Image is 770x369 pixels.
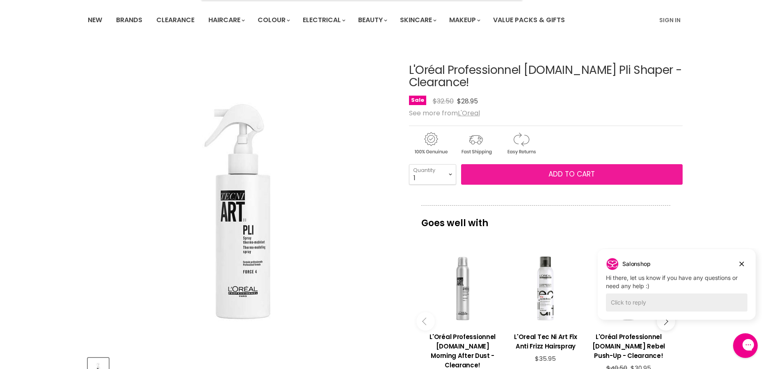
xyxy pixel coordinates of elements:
[548,169,595,179] span: Add to cart
[499,131,543,156] img: returns.gif
[457,96,478,106] span: $28.95
[150,11,201,29] a: Clearance
[591,326,666,364] a: View product:L'Oréal Professionnel Tecni.Art Rebel Push-Up - Clearance!
[592,248,762,332] iframe: Gorgias live chat campaigns
[454,131,498,156] img: shipping.gif
[110,11,149,29] a: Brands
[433,96,454,106] span: $32.50
[88,44,394,350] div: L'Oréal Professionnel Tecni.Art Pli Shaper - Clearance! image. Click or Scroll to Zoom.
[251,11,295,29] a: Colour
[487,11,571,29] a: Value Packs & Gifts
[508,326,583,355] a: View product:L'Oreal Tec Ni Art Fix Anti Frizz Hairspray
[508,332,583,351] h3: L'Oreal Tec Ni Art Fix Anti Frizz Hairspray
[82,11,108,29] a: New
[394,11,441,29] a: Skincare
[409,64,683,89] h1: L'Oréal Professionnel [DOMAIN_NAME] Pli Shaper - Clearance!
[78,8,693,32] nav: Main
[82,8,613,32] ul: Main menu
[729,330,762,361] iframe: Gorgias live chat messenger
[409,164,456,185] select: Quantity
[297,11,350,29] a: Electrical
[591,332,666,360] h3: L'Oréal Professionnel [DOMAIN_NAME] Rebel Push-Up - Clearance!
[443,11,485,29] a: Makeup
[421,205,670,232] p: Goes well with
[202,11,250,29] a: Haircare
[409,108,480,118] span: See more from
[458,108,480,118] a: L'Oreal
[535,354,556,363] span: $35.95
[461,164,683,185] button: Add to cart
[409,131,452,156] img: genuine.gif
[352,11,392,29] a: Beauty
[654,11,685,29] a: Sign In
[409,96,426,105] span: Sale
